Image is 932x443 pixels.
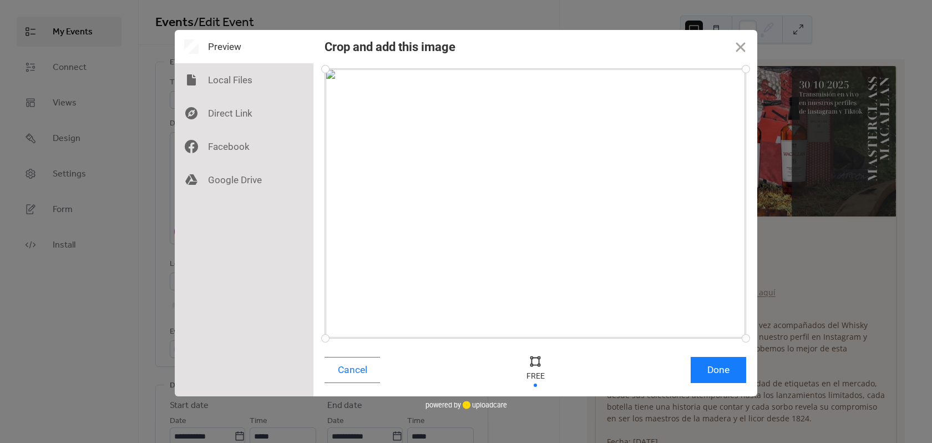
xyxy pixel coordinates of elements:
[426,396,507,413] div: powered by
[175,63,313,97] div: Local Files
[691,357,746,383] button: Done
[175,30,313,63] div: Preview
[325,357,380,383] button: Cancel
[461,401,507,409] a: uploadcare
[325,40,455,54] div: Crop and add this image
[175,163,313,197] div: Google Drive
[175,97,313,130] div: Direct Link
[724,30,757,63] button: Close
[175,130,313,163] div: Facebook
